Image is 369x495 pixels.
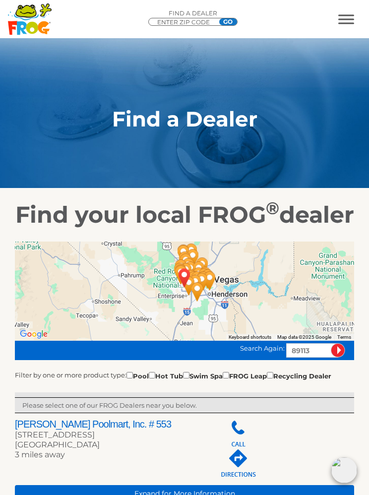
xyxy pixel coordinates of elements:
[240,344,285,352] span: Search Again:
[17,328,50,341] a: Open this area in Google Maps (opens a new window)
[165,255,195,290] div: Creative Spa Design - 4 miles away.
[166,257,196,292] div: Leslie's Poolmart, Inc. # 553 - 3 miles away.
[156,18,216,26] input: Zip Code Form
[229,334,271,341] button: Keyboard shortcuts
[15,107,354,131] h1: Find a Dealer
[184,253,214,288] div: Leslie's Poolmart, Inc. # 31 - 10 miles away.
[219,18,237,25] input: GO
[15,370,126,380] label: Filter by one or more product type:
[192,261,223,296] div: Renaissance Pool & Spa - 14 miles away.
[148,9,238,18] p: Find A Dealer
[17,328,50,341] img: Google
[277,334,331,340] span: Map data ©2025 Google
[189,260,220,295] div: Hot Tub Superstore - Henderson - 12 miles away.
[338,14,354,24] button: MENU
[331,457,357,483] img: openIcon
[187,249,218,284] div: Leslie's Poolmart, Inc. # 337 - 13 miles away.
[15,201,354,229] h2: Find your local FROG dealer
[126,370,331,381] div: Pool Hot Tub Swim Spa FROG Leap Recycling Dealer
[171,246,201,280] div: Bullfrog Spas Factory Store - Las Vegas - 9 miles away.
[266,198,279,219] sup: ®
[173,250,204,285] div: Leslie's Poolmart Inc # 25 - 7 miles away.
[170,244,200,278] div: Leslie's Poolmart, Inc. # 272 - 11 miles away.
[169,260,200,295] div: LAS VEGAS, NV 89113
[22,400,347,410] p: Please select one of our FROG Dealers near you below.
[184,259,214,294] div: Spas By Renee - 9 miles away.
[190,259,221,294] div: Leslie's Poolmart Inc # 1101 - 13 miles away.
[166,251,196,286] div: Leslie's Poolmart Inc # 1102 - 6 miles away.
[166,256,196,291] div: Sunset Spas - Las Vegas - 3 miles away.
[194,263,225,298] div: Leslie's Poolmart, Inc. # 436 - 16 miles away.
[337,334,351,340] a: Terms (opens in new tab)
[331,343,345,358] input: Submit
[175,253,206,288] div: Proficient Patios & Backyard Designs - 6 miles away.
[186,265,217,300] div: Leslie's Poolmart Inc # 312 - 11 miles away.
